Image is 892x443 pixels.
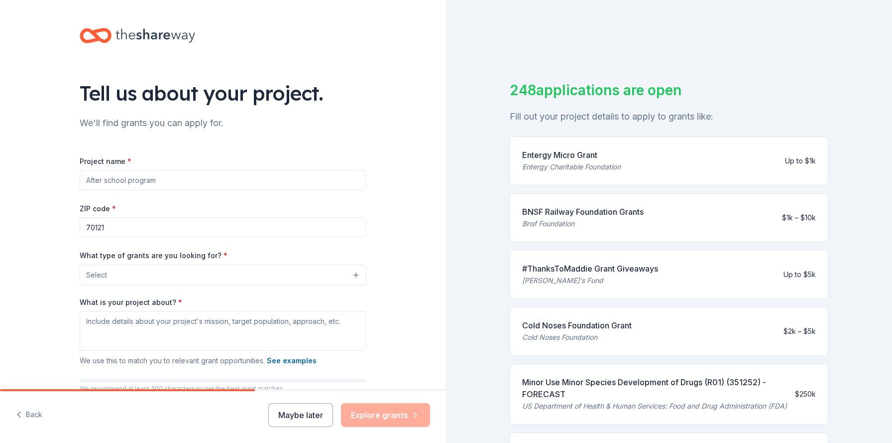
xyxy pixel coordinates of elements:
div: Up to $5k [783,269,816,281]
div: We'll find grants you can apply for. [80,115,366,131]
div: [PERSON_NAME]'s Fund [522,275,658,287]
div: Minor Use Minor Species Development of Drugs (R01) (351252) - FORECAST [522,376,787,400]
label: Project name [80,156,131,166]
div: Cold Noses Foundation [522,331,632,343]
label: What type of grants are you looking for? [80,251,227,261]
div: Up to $1k [785,155,816,167]
button: Select [80,265,366,286]
label: ZIP code [80,204,116,214]
div: 248 applications are open [510,80,828,101]
input: 12345 (U.S. only) [80,217,366,237]
div: Entergy Charitable Foundation [522,161,621,173]
div: Fill out your project details to apply to grants like: [510,109,828,125]
div: $250k [795,388,816,400]
button: Maybe later [268,403,333,427]
div: Entergy Micro Grant [522,149,621,161]
span: Select [86,269,107,281]
div: Bnsf Foundation [522,218,644,230]
button: See examples [267,355,317,367]
div: $1k – $10k [782,212,816,224]
div: BNSF Railway Foundation Grants [522,206,644,218]
div: Cold Noses Foundation Grant [522,319,632,331]
span: We use this to match you to relevant grant opportunities. [80,356,317,365]
div: Tell us about your project. [80,79,366,107]
div: $2k – $5k [783,325,816,337]
div: US Department of Health & Human Services: Food and Drug Administration (FDA) [522,400,787,412]
input: After school program [80,170,366,190]
p: We recommend at least 300 characters to get the best grant matches. [80,385,366,393]
div: #ThanksToMaddie Grant Giveaways [522,263,658,275]
label: What is your project about? [80,297,182,307]
button: Back [16,405,42,426]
